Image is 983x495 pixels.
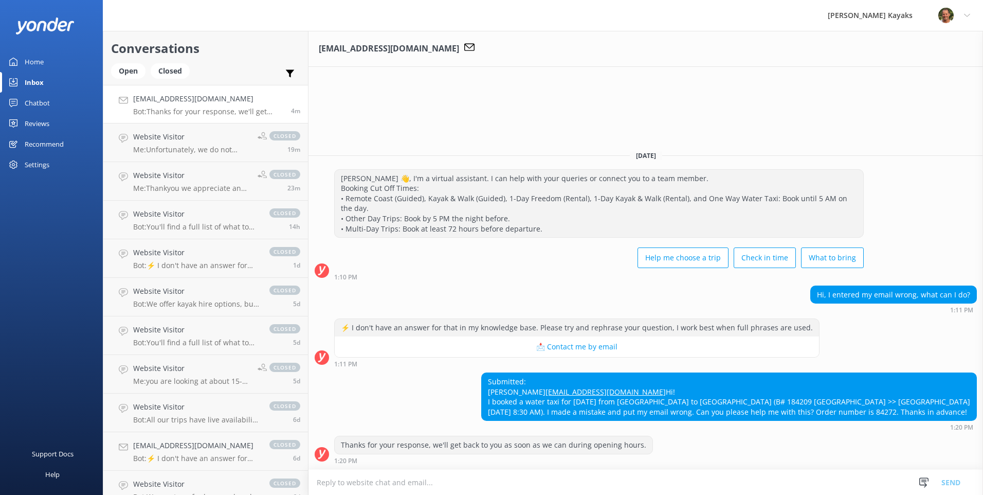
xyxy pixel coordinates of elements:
[334,361,357,367] strong: 1:11 PM
[269,479,300,488] span: closed
[103,85,308,123] a: [EMAIL_ADDRESS][DOMAIN_NAME]Bot:Thanks for your response, we'll get back to you as soon as we can...
[334,457,653,464] div: Sep 07 2025 01:20pm (UTC +12:00) Pacific/Auckland
[334,274,357,280] strong: 1:10 PM
[938,8,954,23] img: 49-1662257987.jpg
[811,286,976,304] div: Hi, I entered my email wrong, what can I do?
[103,355,308,394] a: Website VisitorMe:you are looking at about 15-20km paddling but this varies largely due to the ch...
[133,363,250,374] h4: Website Visitor
[335,170,863,238] div: [PERSON_NAME] 👋, I'm a virtual assistant. I can help with your queries or connect you to a team m...
[103,239,308,278] a: Website VisitorBot:⚡ I don't have an answer for that in my knowledge base. Please try and rephras...
[103,123,308,162] a: Website VisitorMe:Unfortunately, we do not accept after pay for the momentclosed19m
[25,51,44,72] div: Home
[334,458,357,464] strong: 1:20 PM
[133,208,259,220] h4: Website Visitor
[335,319,819,337] div: ⚡ I don't have an answer for that in my knowledge base. Please try and rephrase your question, I ...
[133,222,259,232] p: Bot: You'll find a full list of what to bring on the product description of each tour, and a gene...
[45,464,60,485] div: Help
[334,360,820,367] div: Sep 07 2025 01:11pm (UTC +12:00) Pacific/Auckland
[269,131,300,140] span: closed
[25,134,64,154] div: Recommend
[111,39,300,58] h2: Conversations
[334,273,864,280] div: Sep 07 2025 01:10pm (UTC +12:00) Pacific/Auckland
[133,170,250,181] h4: Website Visitor
[269,324,300,333] span: closed
[133,184,250,193] p: Me: Thankyou we appreciate any feedback, please send it to the manager at [EMAIL_ADDRESS][DOMAIN_...
[269,247,300,256] span: closed
[269,401,300,411] span: closed
[133,145,250,154] p: Me: Unfortunately, we do not accept after pay for the moment
[269,286,300,295] span: closed
[269,440,300,449] span: closed
[293,415,300,424] span: Sep 01 2025 01:13am (UTC +12:00) Pacific/Auckland
[25,72,44,93] div: Inbox
[15,17,75,34] img: yonder-white-logo.png
[133,324,259,335] h4: Website Visitor
[103,278,308,316] a: Website VisitorBot:We offer kayak hire options, but we do not hire single kayaks for solo passeng...
[133,377,250,386] p: Me: you are looking at about 15-20km paddling but this varies largely due to the choices of where...
[103,394,308,432] a: Website VisitorBot:All our trips have live availability when you go to book. Just select the trip...
[734,247,796,268] button: Check in time
[25,154,49,175] div: Settings
[133,261,259,270] p: Bot: ⚡ I don't have an answer for that in my knowledge base. Please try and rephrase your questio...
[482,373,976,420] div: Submitted: [PERSON_NAME] Hi! I booked a water taxi for [DATE] from [GEOGRAPHIC_DATA] to [GEOGRAPH...
[287,145,300,154] span: Sep 07 2025 01:04pm (UTC +12:00) Pacific/Auckland
[293,299,300,308] span: Sep 02 2025 05:49am (UTC +12:00) Pacific/Auckland
[133,286,259,297] h4: Website Visitor
[810,306,977,313] div: Sep 07 2025 01:11pm (UTC +12:00) Pacific/Auckland
[133,479,259,490] h4: Website Visitor
[950,425,973,431] strong: 1:20 PM
[111,65,151,76] a: Open
[133,131,250,143] h4: Website Visitor
[293,454,300,463] span: Aug 31 2025 11:52pm (UTC +12:00) Pacific/Auckland
[293,338,300,347] span: Sep 01 2025 05:43pm (UTC +12:00) Pacific/Auckland
[950,307,973,313] strong: 1:11 PM
[151,65,195,76] a: Closed
[801,247,864,268] button: What to bring
[25,113,49,134] div: Reviews
[293,261,300,270] span: Sep 05 2025 03:06pm (UTC +12:00) Pacific/Auckland
[133,454,259,463] p: Bot: ⚡ I don't have an answer for that in my knowledge base. Please try and rephrase your questio...
[289,222,300,231] span: Sep 06 2025 10:31pm (UTC +12:00) Pacific/Auckland
[287,184,300,192] span: Sep 07 2025 01:01pm (UTC +12:00) Pacific/Auckland
[269,363,300,372] span: closed
[103,162,308,201] a: Website VisitorMe:Thankyou we appreciate any feedback, please send it to the manager at [EMAIL_AD...
[133,299,259,309] p: Bot: We offer kayak hire options, but we do not hire single kayaks for solo passengers. If you ar...
[481,423,977,431] div: Sep 07 2025 01:20pm (UTC +12:00) Pacific/Auckland
[133,415,259,425] p: Bot: All our trips have live availability when you go to book. Just select the trip you want to s...
[111,63,145,79] div: Open
[133,440,259,451] h4: [EMAIL_ADDRESS][DOMAIN_NAME]
[335,337,819,357] button: 📩 Contact me by email
[269,208,300,218] span: closed
[103,316,308,355] a: Website VisitorBot:You'll find a full list of what to bring on the product description of each to...
[151,63,190,79] div: Closed
[133,93,283,104] h4: [EMAIL_ADDRESS][DOMAIN_NAME]
[630,151,662,160] span: [DATE]
[103,201,308,239] a: Website VisitorBot:You'll find a full list of what to bring on the product description of each to...
[291,107,300,115] span: Sep 07 2025 01:20pm (UTC +12:00) Pacific/Auckland
[335,436,652,454] div: Thanks for your response, we'll get back to you as soon as we can during opening hours.
[133,401,259,413] h4: Website Visitor
[269,170,300,179] span: closed
[133,107,283,116] p: Bot: Thanks for your response, we'll get back to you as soon as we can during opening hours.
[638,247,729,268] button: Help me choose a trip
[319,42,459,56] h3: [EMAIL_ADDRESS][DOMAIN_NAME]
[545,387,666,397] a: [EMAIL_ADDRESS][DOMAIN_NAME]
[103,432,308,471] a: [EMAIL_ADDRESS][DOMAIN_NAME]Bot:⚡ I don't have an answer for that in my knowledge base. Please tr...
[133,247,259,258] h4: Website Visitor
[293,377,300,385] span: Sep 01 2025 03:48pm (UTC +12:00) Pacific/Auckland
[25,93,50,113] div: Chatbot
[32,444,74,464] div: Support Docs
[133,338,259,347] p: Bot: You'll find a full list of what to bring on the product description of each tour, and a gene...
